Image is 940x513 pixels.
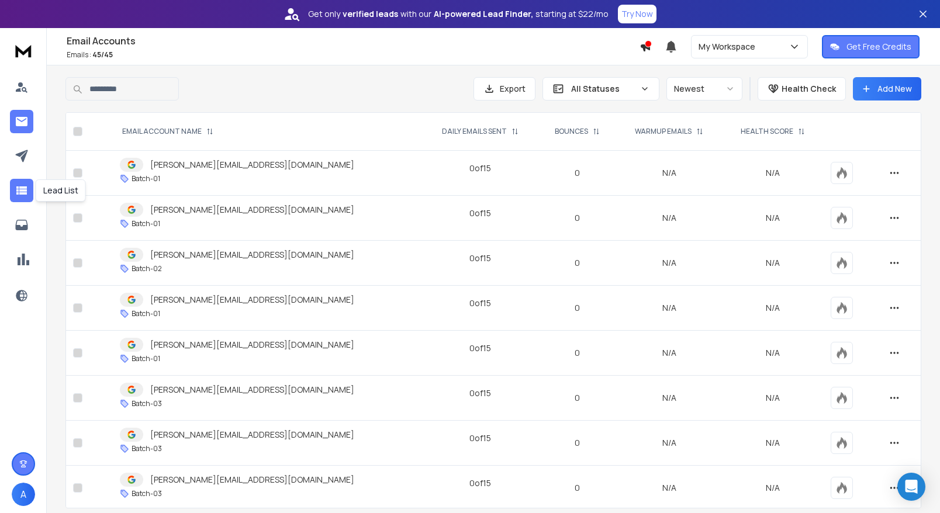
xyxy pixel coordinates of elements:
[122,127,213,136] div: EMAIL ACCOUNT NAME
[782,83,836,95] p: Health Check
[545,347,609,359] p: 0
[616,196,723,241] td: N/A
[442,127,507,136] p: DAILY EMAILS SENT
[730,167,817,179] p: N/A
[666,77,742,100] button: Newest
[571,83,635,95] p: All Statuses
[730,437,817,449] p: N/A
[897,473,925,501] div: Open Intercom Messenger
[545,482,609,494] p: 0
[469,477,491,489] div: 0 of 15
[730,482,817,494] p: N/A
[150,249,354,261] p: [PERSON_NAME][EMAIL_ADDRESS][DOMAIN_NAME]
[616,151,723,196] td: N/A
[92,50,113,60] span: 45 / 45
[853,77,921,100] button: Add New
[132,219,160,228] p: Batch-01
[469,432,491,444] div: 0 of 15
[699,41,760,53] p: My Workspace
[36,179,86,202] div: Lead List
[469,387,491,399] div: 0 of 15
[545,257,609,269] p: 0
[621,8,653,20] p: Try Now
[150,159,354,171] p: [PERSON_NAME][EMAIL_ADDRESS][DOMAIN_NAME]
[758,77,846,100] button: Health Check
[635,127,692,136] p: WARMUP EMAILS
[469,342,491,354] div: 0 of 15
[730,212,817,224] p: N/A
[67,50,640,60] p: Emails :
[555,127,588,136] p: BOUNCES
[846,41,911,53] p: Get Free Credits
[150,294,354,306] p: [PERSON_NAME][EMAIL_ADDRESS][DOMAIN_NAME]
[616,331,723,376] td: N/A
[67,34,640,48] h1: Email Accounts
[132,309,160,318] p: Batch-01
[616,376,723,421] td: N/A
[469,297,491,309] div: 0 of 15
[132,264,162,273] p: Batch-02
[730,257,817,269] p: N/A
[618,5,656,23] button: Try Now
[132,354,160,363] p: Batch-01
[730,392,817,404] p: N/A
[132,399,162,408] p: Batch-03
[730,302,817,314] p: N/A
[150,204,354,216] p: [PERSON_NAME][EMAIL_ADDRESS][DOMAIN_NAME]
[474,77,535,100] button: Export
[469,162,491,174] div: 0 of 15
[132,489,162,498] p: Batch-03
[545,302,609,314] p: 0
[132,174,160,183] p: Batch-01
[150,384,354,396] p: [PERSON_NAME][EMAIL_ADDRESS][DOMAIN_NAME]
[469,207,491,219] div: 0 of 15
[545,437,609,449] p: 0
[12,40,35,61] img: logo
[150,339,354,351] p: [PERSON_NAME][EMAIL_ADDRESS][DOMAIN_NAME]
[12,483,35,506] button: A
[730,347,817,359] p: N/A
[545,167,609,179] p: 0
[616,466,723,511] td: N/A
[616,241,723,286] td: N/A
[132,444,162,453] p: Batch-03
[469,252,491,264] div: 0 of 15
[545,212,609,224] p: 0
[434,8,533,20] strong: AI-powered Lead Finder,
[616,421,723,466] td: N/A
[150,474,354,486] p: [PERSON_NAME][EMAIL_ADDRESS][DOMAIN_NAME]
[822,35,920,58] button: Get Free Credits
[741,127,793,136] p: HEALTH SCORE
[308,8,609,20] p: Get only with our starting at $22/mo
[616,286,723,331] td: N/A
[545,392,609,404] p: 0
[150,429,354,441] p: [PERSON_NAME][EMAIL_ADDRESS][DOMAIN_NAME]
[343,8,398,20] strong: verified leads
